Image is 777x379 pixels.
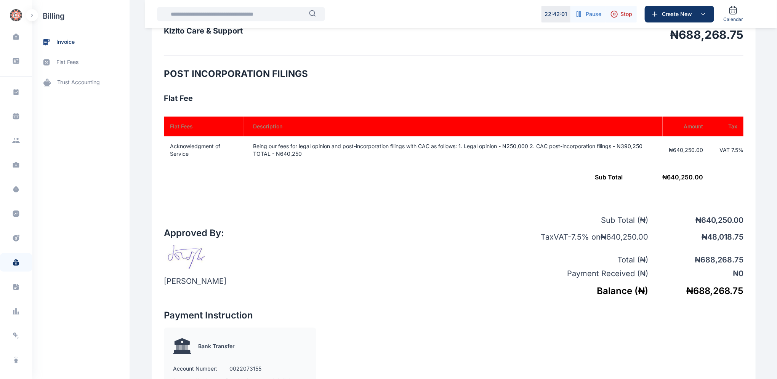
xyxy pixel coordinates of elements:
a: Calendar [720,3,746,26]
h5: Balance ( ₦ ) [515,285,648,297]
h3: Kizito Care & Support [164,25,243,37]
h3: Flat Fee [164,92,743,104]
th: Amount [663,117,709,136]
p: Bank Transfer [198,342,235,350]
h2: POST INCORPORATION FILINGS [164,68,743,80]
h5: ₦ 688,268.75 [648,285,743,297]
td: ₦ 640,250.00 [164,164,709,190]
td: Being our fees for legal opinion and post-incorporation filings with CAC as follows: 1. Legal opi... [244,136,663,164]
button: Create New [645,6,714,22]
p: Payment Received ( ₦ ) [515,268,648,279]
span: Pause [586,10,601,18]
th: Description [244,117,663,136]
td: Acknowledgment of Service [164,136,244,164]
p: 0022073155 [229,365,261,373]
p: Account Number: [173,365,217,373]
a: flat fees [32,52,130,72]
span: Stop [620,10,632,18]
p: Total ( ₦ ) [515,254,648,265]
a: invoice [32,32,130,52]
span: flat fees [56,58,79,66]
span: Sub Total [595,173,623,181]
td: ₦640,250.00 [663,136,709,164]
p: Sub Total ( ₦ ) [515,215,648,225]
p: ₦ 48,018.75 [648,232,743,242]
button: Pause [570,6,606,22]
p: [PERSON_NAME] [164,276,226,286]
p: Tax VAT - 7.5 % on ₦ 640,250.00 [515,232,648,242]
span: Create New [659,10,698,18]
h2: Approved By: [164,227,226,239]
button: Stop [606,6,637,22]
span: trust accounting [57,78,100,86]
span: invoice [56,38,75,46]
img: signature [164,245,213,270]
th: Flat Fees [164,117,244,136]
p: ₦ 640,250.00 [648,215,743,225]
span: Calendar [723,16,743,22]
h2: Payment Instruction [164,309,454,321]
th: Tax [709,117,743,136]
p: ₦ 0 [648,268,743,279]
h1: ₦688,268.75 [670,28,743,42]
td: VAT 7.5 % [709,136,743,164]
p: 22 : 42 : 01 [545,10,567,18]
a: trust accounting [32,72,130,93]
p: ₦ 688,268.75 [648,254,743,265]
